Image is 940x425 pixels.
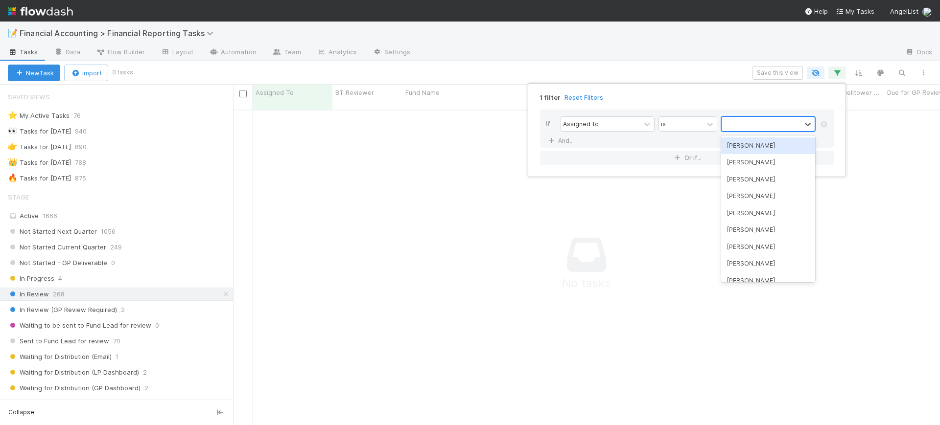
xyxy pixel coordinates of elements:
[661,119,666,128] div: is
[563,119,599,128] div: Assigned To
[540,151,834,165] button: Or if...
[721,171,815,188] div: [PERSON_NAME]
[721,188,815,204] div: [PERSON_NAME]
[721,222,815,238] div: [PERSON_NAME]
[546,134,577,148] a: And..
[564,93,603,102] a: Reset Filters
[721,205,815,222] div: [PERSON_NAME]
[721,239,815,255] div: [PERSON_NAME]
[721,272,815,289] div: [PERSON_NAME]
[721,255,815,272] div: [PERSON_NAME]
[540,93,561,102] span: 1 filter
[721,137,815,154] div: [PERSON_NAME]
[546,116,561,134] div: If
[721,154,815,171] div: [PERSON_NAME]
